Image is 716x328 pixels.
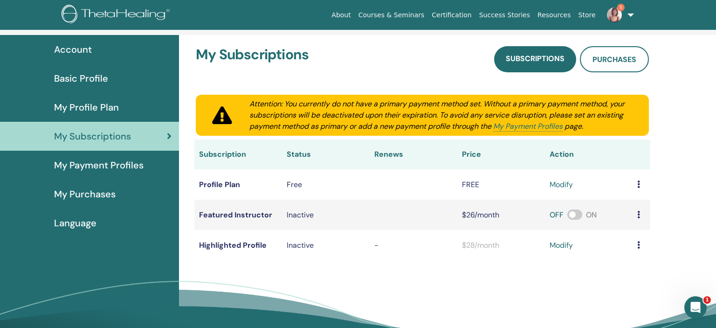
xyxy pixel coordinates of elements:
a: Purchases [580,46,649,72]
td: Featured Instructor [194,200,282,230]
th: Subscription [194,140,282,169]
span: OFF [550,210,564,220]
td: Profile Plan [194,169,282,200]
a: About [328,7,354,24]
h3: My Subscriptions [196,46,309,69]
span: - [374,240,379,250]
span: My Profile Plan [54,100,119,114]
th: Price [457,140,545,169]
th: Action [545,140,633,169]
a: modify [550,179,573,190]
span: 5 [617,4,625,11]
a: Certification [428,7,475,24]
span: $26/month [462,210,499,220]
th: Status [282,140,370,169]
td: Highlighted Profile [194,230,282,260]
a: modify [550,240,573,251]
iframe: Intercom live chat [684,296,707,319]
a: My Payment Profiles [493,121,563,132]
div: Attention: You currently do not have a primary payment method set. Without a primary payment meth... [238,98,643,132]
span: Subscriptions [506,54,565,63]
span: FREE [462,180,479,189]
p: Inactive [287,240,365,251]
span: Language [54,216,96,230]
a: Success Stories [475,7,534,24]
span: 1 [703,296,711,304]
span: $28/month [462,240,499,250]
span: Basic Profile [54,71,108,85]
a: Resources [534,7,575,24]
a: Subscriptions [494,46,576,72]
a: Courses & Seminars [355,7,428,24]
span: ON [586,210,597,220]
div: Inactive [287,209,365,221]
span: My Payment Profiles [54,158,144,172]
span: My Purchases [54,187,116,201]
span: My Subscriptions [54,129,131,143]
th: Renews [370,140,457,169]
div: Free [287,179,365,190]
a: Store [575,7,599,24]
img: default.jpg [607,7,622,22]
img: logo.png [62,5,173,26]
span: Account [54,42,92,56]
span: Purchases [592,55,636,64]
